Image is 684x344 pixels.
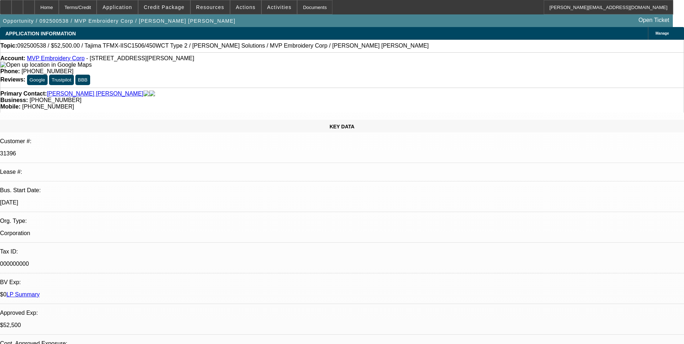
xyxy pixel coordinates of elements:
[267,4,292,10] span: Activities
[144,4,185,10] span: Credit Package
[230,0,261,14] button: Actions
[49,75,74,85] button: Trustpilot
[3,18,235,24] span: Opportunity / 092500538 / MVP Embroidery Corp / [PERSON_NAME] [PERSON_NAME]
[236,4,256,10] span: Actions
[0,55,25,61] strong: Account:
[27,55,85,61] a: MVP Embroidery Corp
[0,62,92,68] img: Open up location in Google Maps
[149,91,155,97] img: linkedin-icon.png
[636,14,672,26] a: Open Ticket
[97,0,137,14] button: Application
[0,103,21,110] strong: Mobile:
[6,291,40,297] a: LP Summary
[5,31,76,36] span: APPLICATION INFORMATION
[196,4,224,10] span: Resources
[0,91,47,97] strong: Primary Contact:
[191,0,230,14] button: Resources
[75,75,90,85] button: BBB
[22,103,74,110] span: [PHONE_NUMBER]
[0,68,20,74] strong: Phone:
[22,68,74,74] span: [PHONE_NUMBER]
[0,97,28,103] strong: Business:
[138,0,190,14] button: Credit Package
[30,97,81,103] span: [PHONE_NUMBER]
[0,76,25,83] strong: Reviews:
[144,91,149,97] img: facebook-icon.png
[86,55,194,61] span: - [STREET_ADDRESS][PERSON_NAME]
[47,91,144,97] a: [PERSON_NAME] [PERSON_NAME]
[0,62,92,68] a: View Google Maps
[102,4,132,10] span: Application
[17,43,429,49] span: 092500538 / $52,500.00 / Tajima TFMX-IISC1506/450WCT Type 2 / [PERSON_NAME] Solutions / MVP Embro...
[27,75,48,85] button: Google
[0,43,17,49] strong: Topic:
[262,0,297,14] button: Activities
[330,124,354,129] span: KEY DATA
[656,31,669,35] span: Manage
